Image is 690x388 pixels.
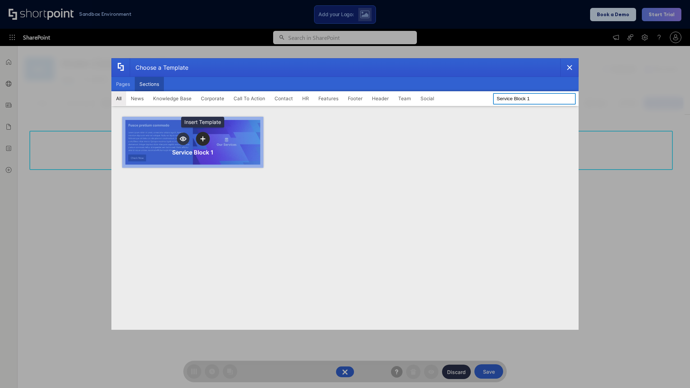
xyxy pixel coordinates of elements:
input: Search [493,93,576,105]
div: template selector [111,58,579,330]
button: News [126,91,148,106]
button: All [111,91,126,106]
button: Pages [111,77,135,91]
iframe: Chat Widget [654,354,690,388]
button: Contact [270,91,298,106]
button: Call To Action [229,91,270,106]
div: Service Block 1 [172,149,213,156]
button: Corporate [196,91,229,106]
button: Footer [343,91,367,106]
button: Sections [135,77,164,91]
button: Knowledge Base [148,91,196,106]
button: Social [416,91,439,106]
button: Header [367,91,394,106]
div: Choose a Template [130,59,188,77]
button: Features [314,91,343,106]
button: HR [298,91,314,106]
button: Team [394,91,416,106]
